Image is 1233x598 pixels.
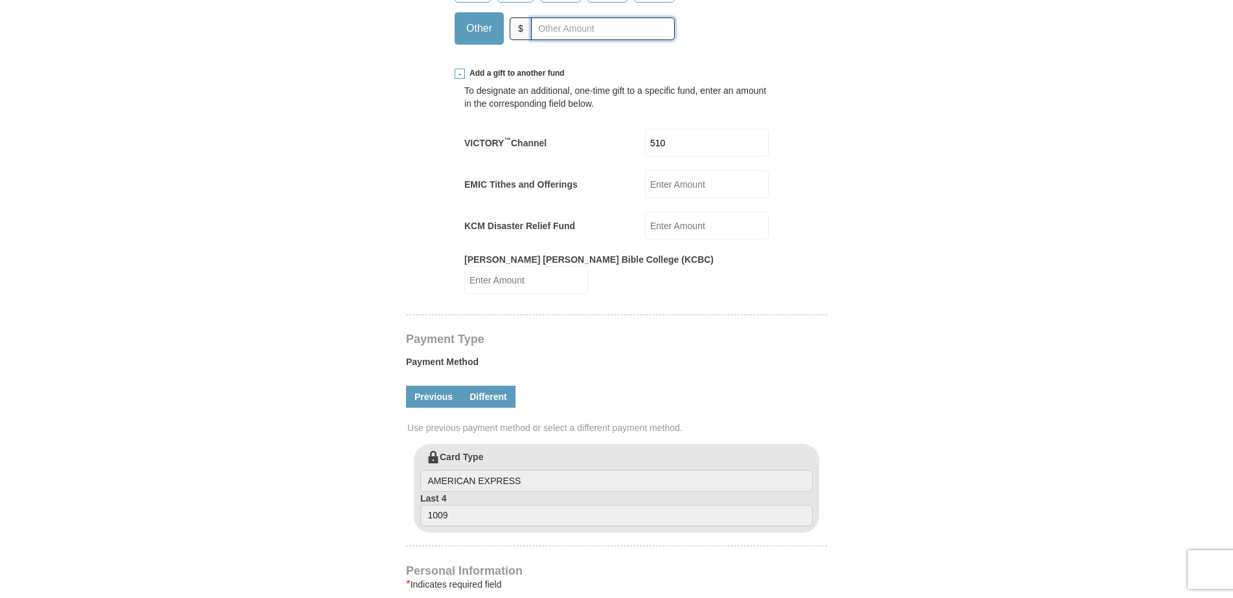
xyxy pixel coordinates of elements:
span: Use previous payment method or select a different payment method. [407,421,828,434]
input: Enter Amount [645,170,769,198]
label: Payment Method [406,355,827,375]
label: EMIC Tithes and Offerings [464,178,578,191]
a: Different [461,386,515,408]
h4: Personal Information [406,566,827,576]
input: Enter Amount [645,212,769,239]
input: Card Type [420,470,813,492]
sup: ™ [504,136,511,144]
label: VICTORY Channel [464,137,547,149]
div: To designate an additional, one-time gift to a specific fund, enter an amount in the correspondin... [464,84,769,110]
label: Last 4 [420,492,813,527]
span: Add a gift to another fund [465,68,565,79]
div: Indicates required field [406,577,827,592]
label: KCM Disaster Relief Fund [464,219,575,232]
input: Other Amount [531,17,675,40]
a: Previous [406,386,461,408]
span: $ [510,17,532,40]
label: [PERSON_NAME] [PERSON_NAME] Bible College (KCBC) [464,253,714,266]
input: Last 4 [420,505,813,527]
input: Enter Amount [645,129,769,157]
h4: Payment Type [406,334,827,344]
span: Other [460,19,499,38]
input: Enter Amount [464,266,588,294]
label: Card Type [420,450,813,492]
